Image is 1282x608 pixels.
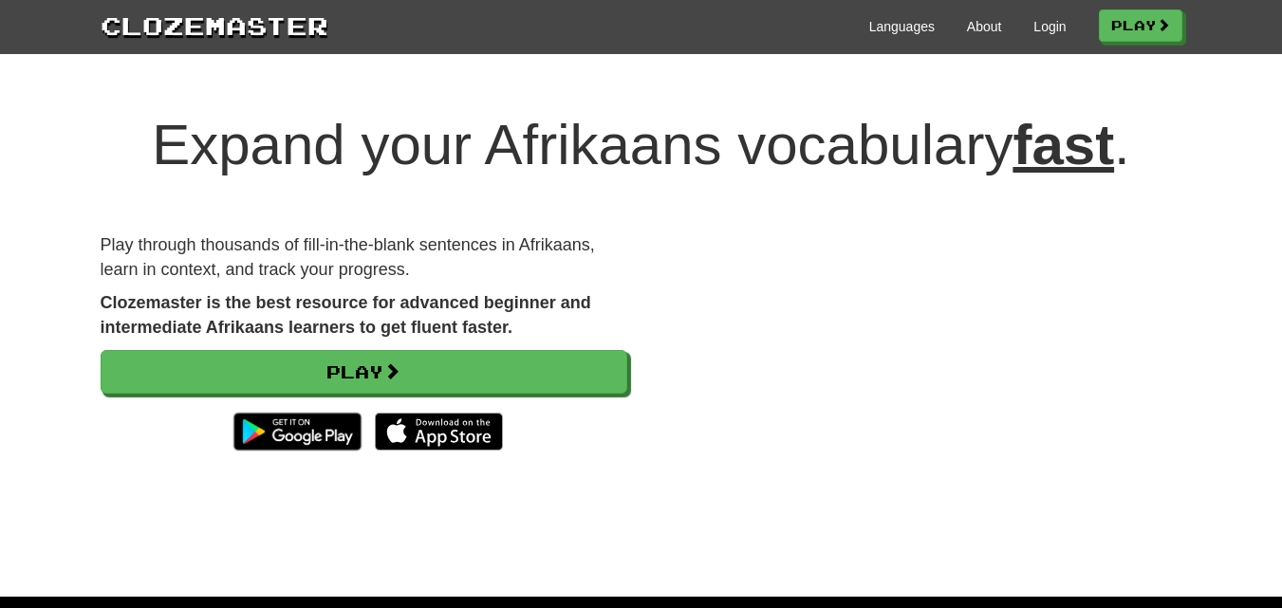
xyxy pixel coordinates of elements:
a: About [967,17,1002,36]
a: Play [1099,9,1182,42]
img: Download_on_the_App_Store_Badge_US-UK_135x40-25178aeef6eb6b83b96f5f2d004eda3bffbb37122de64afbaef7... [375,413,503,451]
strong: Clozemaster is the best resource for advanced beginner and intermediate Afrikaans learners to get... [101,293,591,337]
h1: Expand your Afrikaans vocabulary . [101,114,1182,176]
u: fast [1013,113,1114,176]
a: Clozemaster [101,8,328,43]
a: Languages [869,17,935,36]
img: Get it on Google Play [224,403,371,460]
a: Login [1033,17,1066,36]
a: Play [101,350,627,394]
p: Play through thousands of fill-in-the-blank sentences in Afrikaans, learn in context, and track y... [101,233,627,282]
